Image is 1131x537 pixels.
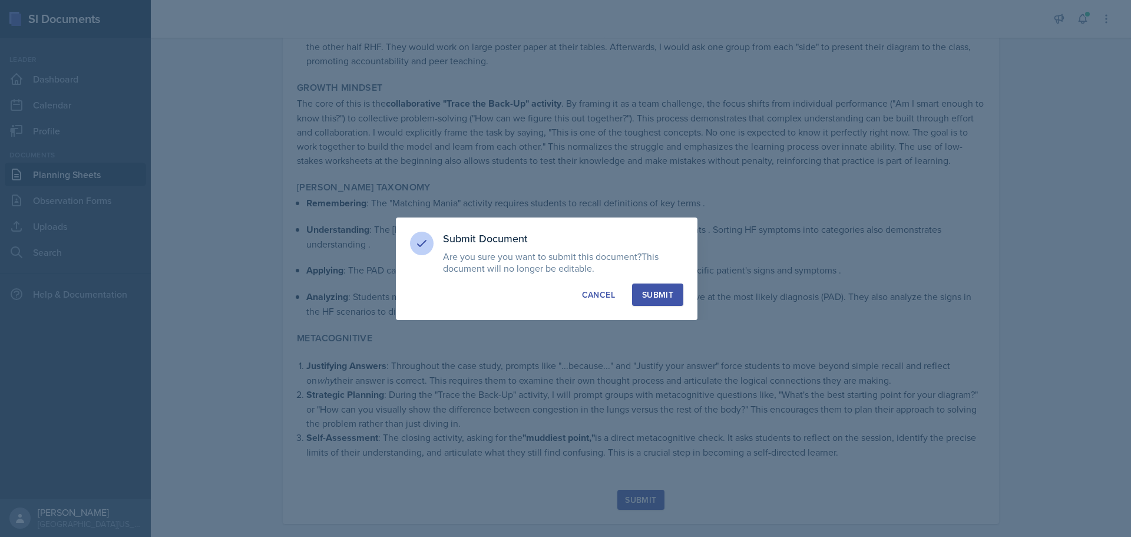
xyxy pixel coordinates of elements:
[642,289,673,301] div: Submit
[632,284,683,306] button: Submit
[443,251,683,274] p: Are you sure you want to submit this document?
[582,289,615,301] div: Cancel
[443,250,659,275] span: This document will no longer be editable.
[572,284,625,306] button: Cancel
[443,232,683,246] h3: Submit Document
